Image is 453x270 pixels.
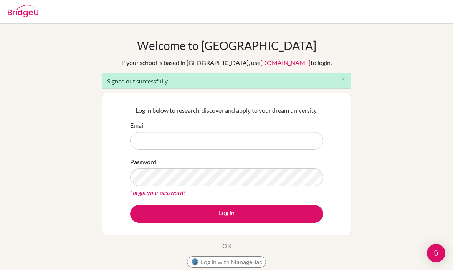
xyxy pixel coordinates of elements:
img: Bridge-U [8,5,38,17]
div: Open Intercom Messenger [427,244,445,262]
label: Email [130,121,145,130]
p: OR [222,241,231,250]
div: Signed out successfully. [102,73,351,89]
label: Password [130,157,156,167]
button: Log in [130,205,323,223]
button: Log in with ManageBac [187,256,266,268]
button: Close [336,73,351,85]
i: close [341,76,346,82]
a: [DOMAIN_NAME] [260,59,311,66]
p: Log in below to research, discover and apply to your dream university. [130,106,323,115]
h1: Welcome to [GEOGRAPHIC_DATA] [137,38,316,52]
div: If your school is based in [GEOGRAPHIC_DATA], use to login. [121,58,332,67]
a: Forgot your password? [130,189,185,196]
